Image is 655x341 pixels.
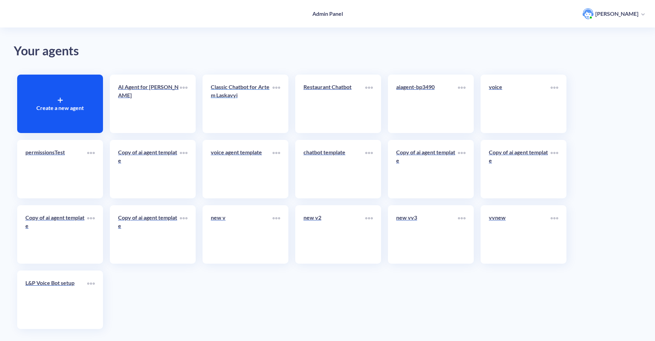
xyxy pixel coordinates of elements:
p: Copy of ai agent template [118,148,180,165]
a: aiagent-bp3490 [396,83,458,125]
p: Copy of ai agent template [396,148,458,165]
a: Copy of ai agent template [118,213,180,255]
p: Copy of ai agent template [25,213,87,230]
p: Create a new agent [36,104,84,112]
p: Copy of ai agent template [489,148,551,165]
a: new v [211,213,273,255]
p: new v2 [303,213,365,222]
img: user photo [583,8,594,19]
a: Restaurant Chatbot [303,83,365,125]
a: Copy of ai agent template [396,148,458,190]
p: Restaurant Chatbot [303,83,365,91]
a: Copy of ai agent template [118,148,180,190]
a: vvnew [489,213,551,255]
a: L&P Voice Bot setup [25,279,87,321]
div: Your agents [14,41,641,61]
a: voice [489,83,551,125]
p: new v [211,213,273,222]
a: chatbot template [303,148,365,190]
a: AI Agent for [PERSON_NAME] [118,83,180,125]
p: vvnew [489,213,551,222]
button: user photo[PERSON_NAME] [579,8,648,20]
p: permissionsTest [25,148,87,156]
p: Copy of ai agent template [118,213,180,230]
a: new v2 [303,213,365,255]
p: AI Agent for [PERSON_NAME] [118,83,180,99]
p: voice [489,83,551,91]
p: new vv3 [396,213,458,222]
a: voice agent template [211,148,273,190]
p: Classic Chatbot for Artem Laskavyi [211,83,273,99]
a: Classic Chatbot for Artem Laskavyi [211,83,273,125]
p: voice agent template [211,148,273,156]
p: L&P Voice Bot setup [25,279,87,287]
p: chatbot template [303,148,365,156]
p: aiagent-bp3490 [396,83,458,91]
p: [PERSON_NAME] [595,10,639,18]
a: new vv3 [396,213,458,255]
a: Copy of ai agent template [25,213,87,255]
a: Copy of ai agent template [489,148,551,190]
h4: Admin Panel [312,10,343,17]
a: permissionsTest [25,148,87,190]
